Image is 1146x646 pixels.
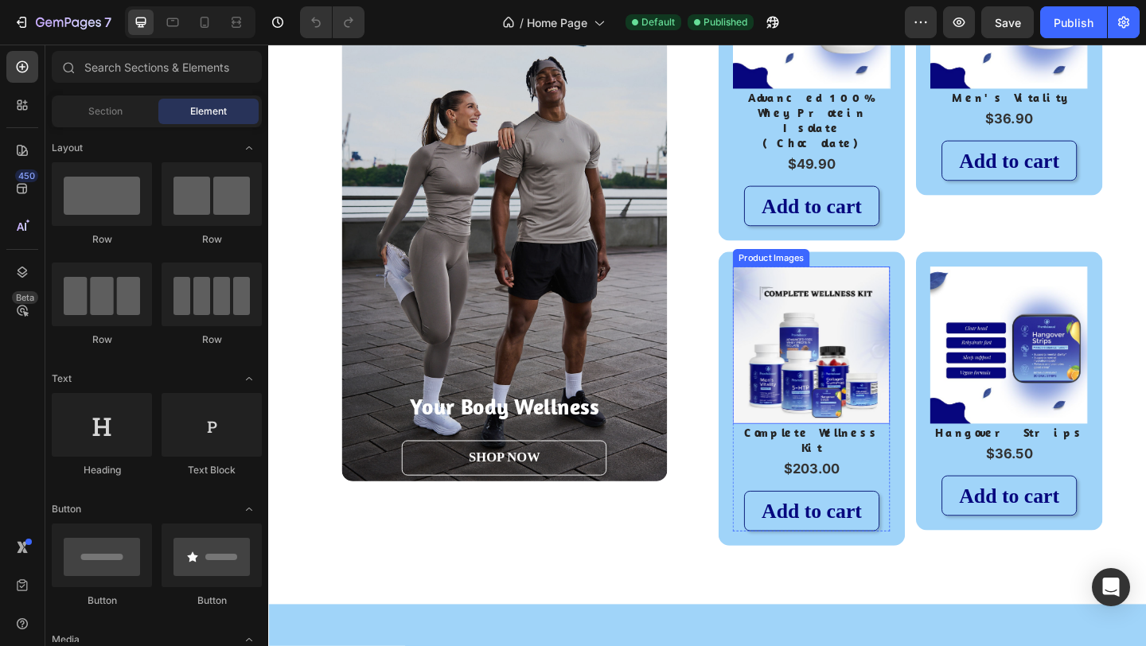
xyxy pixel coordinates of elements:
[52,333,152,347] div: Row
[1040,6,1107,38] button: Publish
[52,463,152,477] div: Heading
[517,485,665,529] button: Add to cart
[981,6,1034,38] button: Save
[720,68,891,92] div: $36.90
[52,372,72,386] span: Text
[995,16,1021,29] span: Save
[162,593,262,608] div: Button
[720,412,891,432] h1: Hangover Strips
[536,492,645,523] div: Add to cart
[162,232,262,247] div: Row
[145,430,368,468] a: SHOP NOW
[720,432,891,457] div: $36.50
[732,104,879,148] button: Add to cart
[268,45,1146,646] iframe: Design area
[52,51,262,83] input: Search Sections & Elements
[52,502,81,516] span: Button
[1092,568,1130,606] div: Open Intercom Messenger
[88,104,123,119] span: Section
[104,13,111,32] p: 7
[720,48,891,68] h1: Men's Vitality
[509,224,586,239] div: Product Images
[505,117,676,142] div: $49.90
[641,15,675,29] span: Default
[218,441,296,457] span: SHOP NOW
[1054,14,1093,31] div: Publish
[751,111,860,142] div: Add to cart
[190,104,227,119] span: Element
[720,241,891,412] a: Hangover Strips
[527,14,587,31] span: Home Page
[505,449,676,473] div: $203.00
[732,469,879,512] button: Add to cart
[236,496,262,522] span: Toggle open
[162,333,262,347] div: Row
[15,169,38,182] div: 450
[505,48,676,117] h1: Advanced 100% Whey Protein Isolate (Chocolate)
[236,135,262,161] span: Toggle open
[52,232,152,247] div: Row
[12,291,38,304] div: Beta
[505,241,676,412] a: Complete Wellness Kit
[52,141,83,155] span: Layout
[6,6,119,38] button: 7
[704,15,747,29] span: Published
[81,379,432,410] p: Your Body Wellness
[536,160,645,191] div: Add to cart
[751,475,860,506] div: Add to cart
[52,593,152,608] div: Button
[236,366,262,391] span: Toggle open
[300,6,364,38] div: Undo/Redo
[520,14,524,31] span: /
[517,154,665,197] button: Add to cart
[505,412,676,449] h1: Complete Wellness Kit
[162,463,262,477] div: Text Block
